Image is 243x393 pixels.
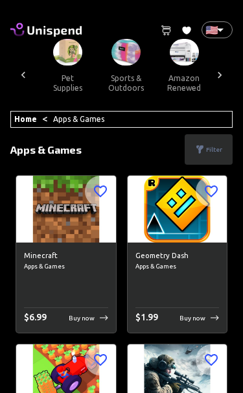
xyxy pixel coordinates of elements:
[24,250,108,262] h6: Minecraft
[179,313,205,323] p: Buy now
[206,145,222,154] p: Filter
[97,65,155,101] button: sports & outdoors
[38,65,97,101] button: pet supplies
[111,39,141,65] img: Sports & Outdoors
[128,176,227,242] img: Geometry Dash image
[202,21,233,38] div: 🇺🇸
[10,111,233,128] div: <
[205,22,212,38] p: 🇺🇸
[10,142,82,158] p: Apps & Games
[24,312,47,322] span: $ 6.99
[155,65,213,101] button: amazon renewed
[69,313,95,323] p: Buy now
[135,250,220,262] h6: Geometry Dash
[170,39,199,65] img: Amazon Renewed
[53,39,82,65] img: Pet Supplies
[24,261,108,272] span: Apps & Games
[53,115,104,123] a: Apps & Games
[14,115,37,123] a: Home
[135,261,220,272] span: Apps & Games
[16,176,116,242] img: Minecraft image
[135,312,158,322] span: $ 1.99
